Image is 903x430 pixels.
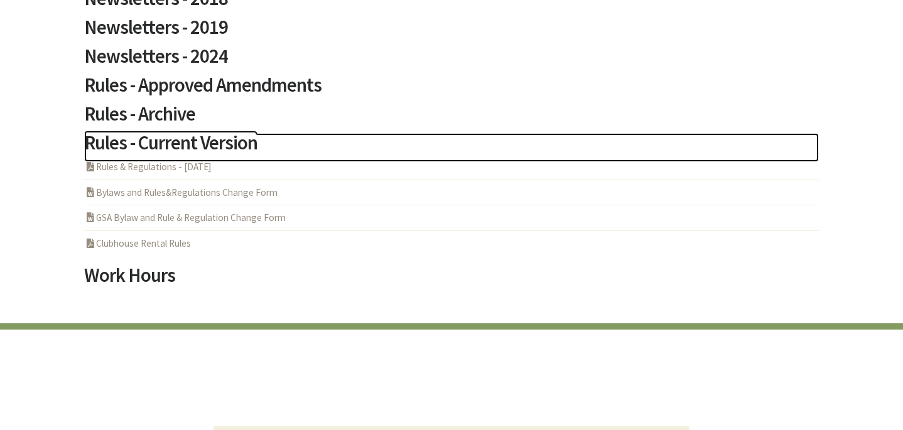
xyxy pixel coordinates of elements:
[84,186,278,198] a: Bylaws and Rules&Regulations Change Form
[84,266,819,294] a: Work Hours
[84,133,819,162] a: Rules - Current Version
[84,213,96,222] i: DOCX Word Document
[84,104,819,133] a: Rules - Archive
[84,18,819,46] a: Newsletters - 2019
[84,212,286,223] a: GSA Bylaw and Rule & Regulation Change Form
[84,239,96,248] i: PDF Acrobat Document
[84,46,819,75] a: Newsletters - 2024
[84,75,819,104] a: Rules - Approved Amendments
[84,161,212,173] a: Rules & Regulations - [DATE]
[84,162,96,171] i: PDF Acrobat Document
[84,237,191,249] a: Clubhouse Rental Rules
[84,188,96,197] i: DOCX Word Document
